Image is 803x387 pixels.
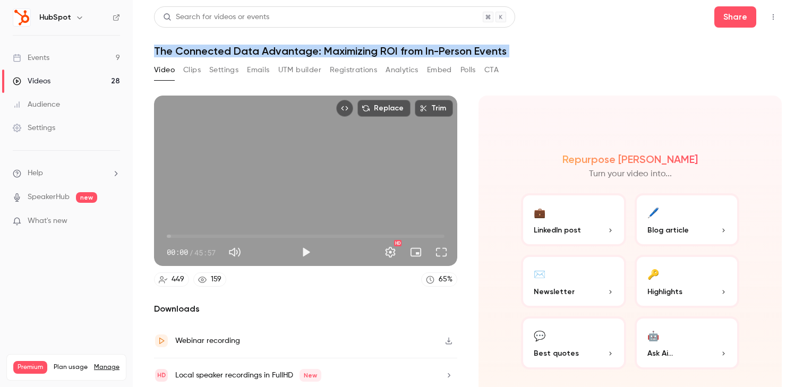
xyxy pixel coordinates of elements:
div: 🔑 [647,265,659,282]
button: Clips [183,62,201,79]
div: 🖊️ [647,204,659,220]
button: CTA [484,62,499,79]
h1: The Connected Data Advantage: Maximizing ROI from In-Person Events [154,45,782,57]
div: Events [13,53,49,63]
a: 159 [193,272,226,287]
div: Local speaker recordings in FullHD [175,369,321,382]
a: Manage [94,363,119,372]
a: SpeakerHub [28,192,70,203]
button: Share [714,6,756,28]
button: Analytics [386,62,418,79]
button: 🖊️Blog article [635,193,740,246]
div: 🤖 [647,327,659,343]
span: Plan usage [54,363,88,372]
div: Search for videos or events [163,12,269,23]
h2: Repurpose [PERSON_NAME] [562,153,698,166]
span: new [76,192,97,203]
button: Registrations [330,62,377,79]
span: Newsletter [534,286,575,297]
span: Help [28,168,43,179]
span: Highlights [647,286,682,297]
span: 45:57 [194,247,216,258]
h6: HubSpot [39,12,71,23]
span: What's new [28,216,67,227]
div: Webinar recording [175,334,240,347]
button: Settings [209,62,238,79]
div: 65 % [439,274,452,285]
span: Blog article [647,225,689,236]
button: ✉️Newsletter [521,255,626,308]
span: LinkedIn post [534,225,581,236]
div: 00:00 [167,247,216,258]
button: Turn on miniplayer [405,242,426,263]
li: help-dropdown-opener [13,168,120,179]
button: Emails [247,62,269,79]
span: 00:00 [167,247,188,258]
div: 159 [211,274,221,285]
iframe: Noticeable Trigger [107,217,120,226]
button: Full screen [431,242,452,263]
button: Settings [380,242,401,263]
p: Turn your video into... [589,168,672,180]
button: Video [154,62,175,79]
div: 💼 [534,204,545,220]
button: Polls [460,62,476,79]
span: Ask Ai... [647,348,673,359]
span: New [300,369,321,382]
button: Top Bar Actions [765,8,782,25]
img: HubSpot [13,9,30,26]
div: ✉️ [534,265,545,282]
div: HD [394,240,401,246]
span: Best quotes [534,348,579,359]
div: Audience [13,99,60,110]
button: Embed video [336,100,353,117]
button: Mute [224,242,245,263]
h2: Downloads [154,303,457,315]
button: Play [295,242,317,263]
span: / [189,247,193,258]
button: UTM builder [278,62,321,79]
span: Premium [13,361,47,374]
button: 💼LinkedIn post [521,193,626,246]
button: 🤖Ask Ai... [635,316,740,369]
a: 65% [421,272,457,287]
div: Videos [13,76,50,87]
button: Embed [427,62,452,79]
div: 449 [172,274,184,285]
a: 449 [154,272,189,287]
button: 💬Best quotes [521,316,626,369]
button: 🔑Highlights [635,255,740,308]
button: Replace [357,100,411,117]
div: 💬 [534,327,545,343]
div: Settings [13,123,55,133]
button: Trim [415,100,453,117]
